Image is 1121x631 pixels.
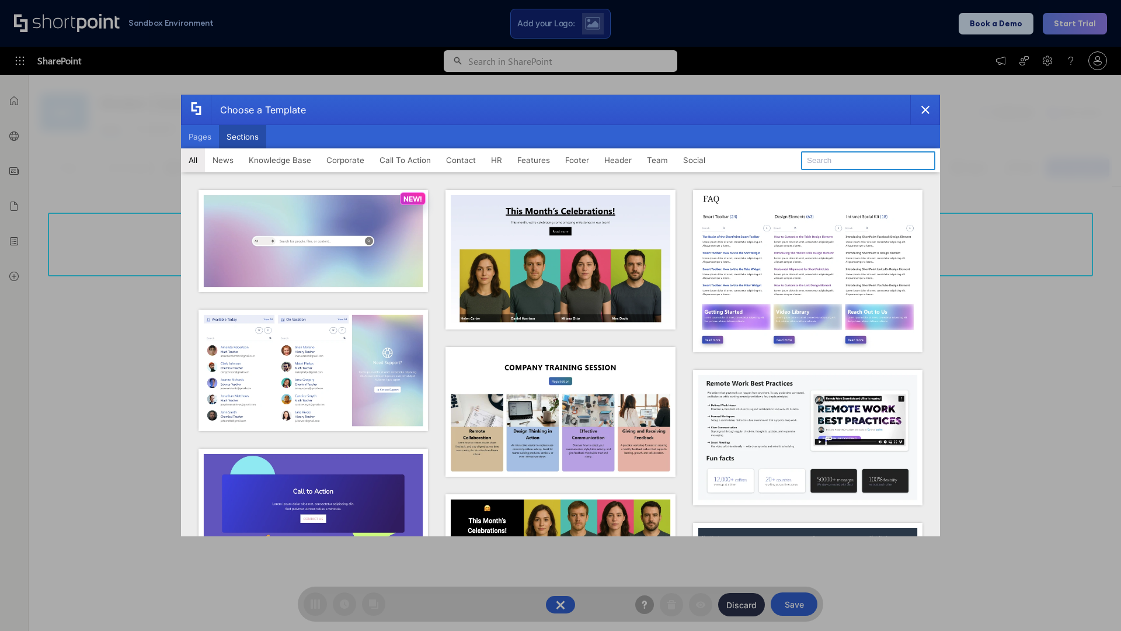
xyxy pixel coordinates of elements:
[483,148,510,172] button: HR
[510,148,558,172] button: Features
[211,95,306,124] div: Choose a Template
[181,148,205,172] button: All
[205,148,241,172] button: News
[319,148,372,172] button: Corporate
[801,151,935,170] input: Search
[676,148,713,172] button: Social
[219,125,266,148] button: Sections
[181,95,940,536] div: template selector
[403,195,422,203] p: NEW!
[241,148,319,172] button: Knowledge Base
[597,148,639,172] button: Header
[438,148,483,172] button: Contact
[1063,575,1121,631] iframe: Chat Widget
[181,125,219,148] button: Pages
[639,148,676,172] button: Team
[558,148,597,172] button: Footer
[372,148,438,172] button: Call To Action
